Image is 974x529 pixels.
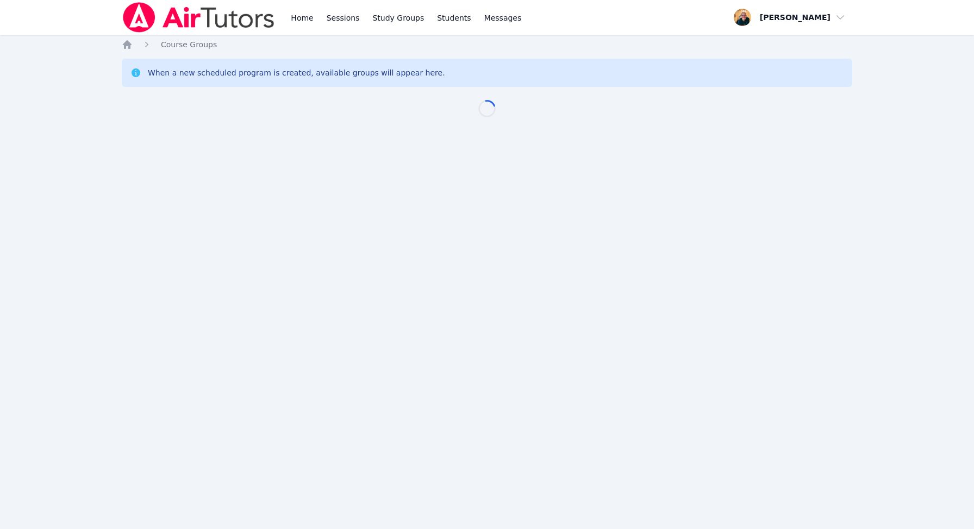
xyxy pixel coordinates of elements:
[484,12,522,23] span: Messages
[161,39,217,50] a: Course Groups
[122,39,852,50] nav: Breadcrumb
[122,2,276,33] img: Air Tutors
[161,40,217,49] span: Course Groups
[148,67,445,78] div: When a new scheduled program is created, available groups will appear here.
